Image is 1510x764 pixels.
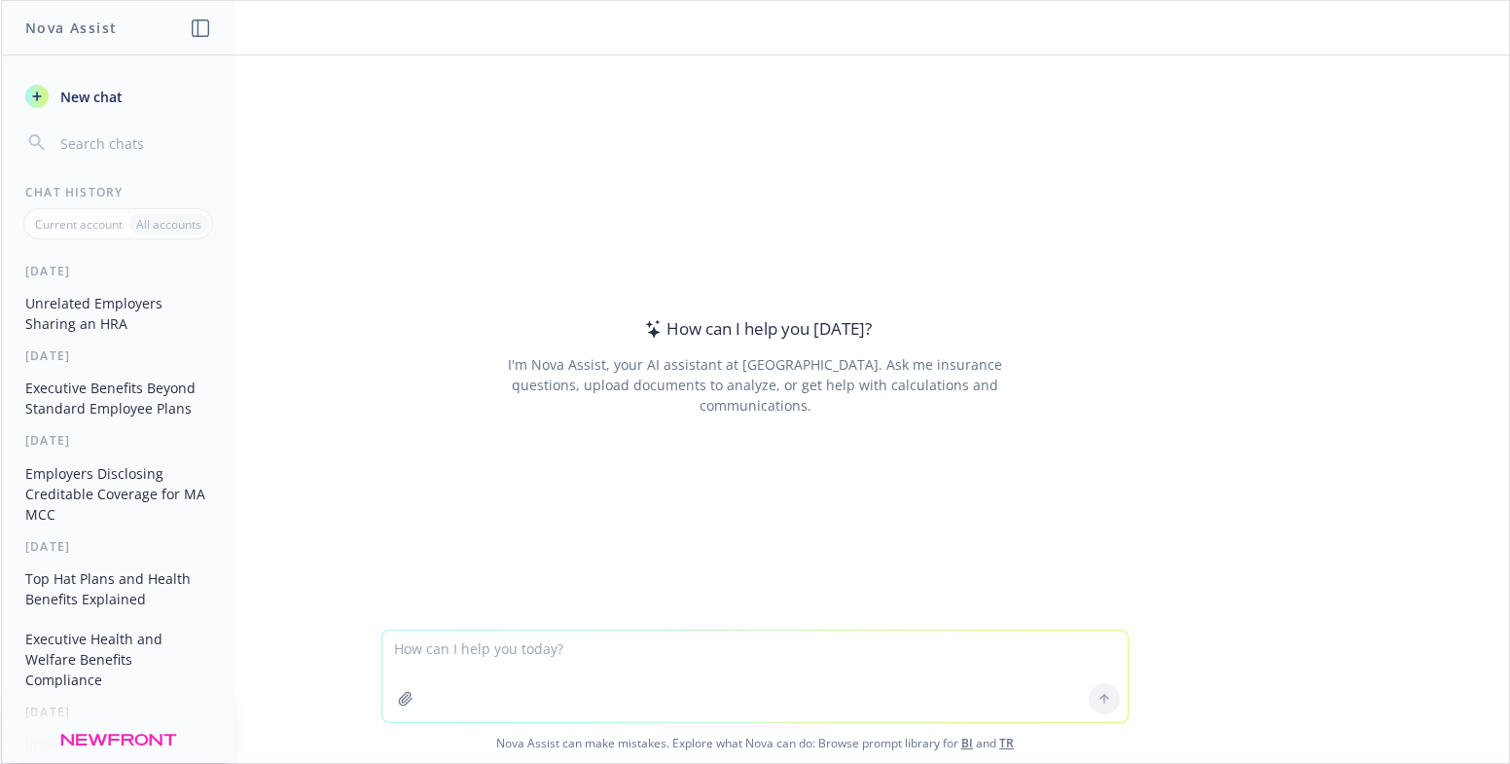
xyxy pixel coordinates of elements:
[18,623,219,696] button: Executive Health and Welfare Benefits Compliance
[18,287,219,340] button: Unrelated Employers Sharing an HRA
[2,538,234,555] div: [DATE]
[999,735,1014,751] a: TR
[2,347,234,364] div: [DATE]
[9,723,1501,763] span: Nova Assist can make mistakes. Explore what Nova can do: Browse prompt library for and
[18,372,219,424] button: Executive Benefits Beyond Standard Employee Plans
[56,129,211,157] input: Search chats
[961,735,973,751] a: BI
[2,184,234,200] div: Chat History
[2,432,234,449] div: [DATE]
[481,354,1028,416] div: I'm Nova Assist, your AI assistant at [GEOGRAPHIC_DATA]. Ask me insurance questions, upload docum...
[18,79,219,114] button: New chat
[2,704,234,720] div: [DATE]
[18,457,219,530] button: Employers Disclosing Creditable Coverage for MA MCC
[639,316,872,342] div: How can I help you [DATE]?
[56,87,123,107] span: New chat
[18,563,219,615] button: Top Hat Plans and Health Benefits Explained
[2,263,234,279] div: [DATE]
[25,18,117,38] h1: Nova Assist
[136,216,201,233] p: All accounts
[35,216,123,233] p: Current account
